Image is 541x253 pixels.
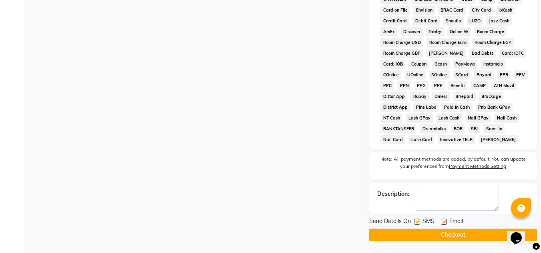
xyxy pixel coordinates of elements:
span: Room Charge GBP [380,49,423,58]
span: Instamojo [481,60,505,69]
span: PPN [397,81,411,90]
span: COnline [380,70,401,80]
span: PPG [414,81,428,90]
span: PayMaya [453,60,478,69]
span: Paypal [474,70,494,80]
span: Card: IDFC [499,49,527,58]
span: Dittor App [380,92,407,101]
span: [PERSON_NAME] [479,135,519,144]
span: Nail GPay [465,114,491,123]
span: SBI [469,124,481,133]
span: Discover [400,27,423,36]
div: Description: [377,190,409,198]
span: Lash GPay [406,114,433,123]
span: Lash Cash [436,114,462,123]
span: Diners [432,92,450,101]
span: Room Charge EGP [472,38,514,47]
span: PPV [514,70,528,80]
iframe: chat widget [507,221,533,245]
span: iPrepaid [453,92,476,101]
span: ATH Movil [491,81,517,90]
span: BRAC Card [438,6,466,15]
span: PPR [497,70,511,80]
span: Lash Card [408,135,434,144]
span: CAMP [471,81,488,90]
span: [PERSON_NAME] [426,49,466,58]
span: Credit Card [380,16,409,26]
span: Tabby [426,27,444,36]
span: Room Charge USD [380,38,423,47]
span: Pnb Bank GPay [476,103,513,112]
span: PPC [380,81,394,90]
button: Checkout [369,229,537,241]
span: SMS [422,217,434,227]
span: iPackage [479,92,503,101]
span: Jazz Cash [486,16,512,26]
span: Send Details On [369,217,411,227]
span: Online W [447,27,471,36]
label: Payment Methods Setting [449,163,506,170]
span: Gcash [432,60,450,69]
span: AmEx [380,27,397,36]
span: Save-In [483,124,505,133]
span: Nail Card [380,135,405,144]
span: Pine Labs [413,103,438,112]
span: Benefit [448,81,467,90]
span: Room Charge Euro [426,38,469,47]
span: UOnline [404,70,426,80]
span: Dreamfolks [420,124,448,133]
span: SOnline [429,70,450,80]
span: NT Cash [380,114,402,123]
span: Coupon [408,60,429,69]
span: Paid in Cash [442,103,473,112]
span: Debit Card [412,16,440,26]
span: Innovative TELR [438,135,475,144]
span: Shoutlo [443,16,464,26]
span: bKash [497,6,515,15]
span: District App [380,103,410,112]
span: Nail Cash [494,114,519,123]
span: Card on File [380,6,410,15]
span: Bad Debts [469,49,496,58]
span: Email [449,217,463,227]
span: Envision [413,6,435,15]
span: Rupay [410,92,429,101]
span: LUZO [467,16,483,26]
span: Room Charge [474,27,507,36]
span: City Card [469,6,494,15]
span: SCard [453,70,471,80]
span: Card: IOB [380,60,405,69]
span: BOB [451,124,465,133]
span: PPE [432,81,445,90]
label: Note: All payment methods are added, by default. You can update your preferences from [377,155,529,173]
span: BANKTANSFER [380,124,416,133]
